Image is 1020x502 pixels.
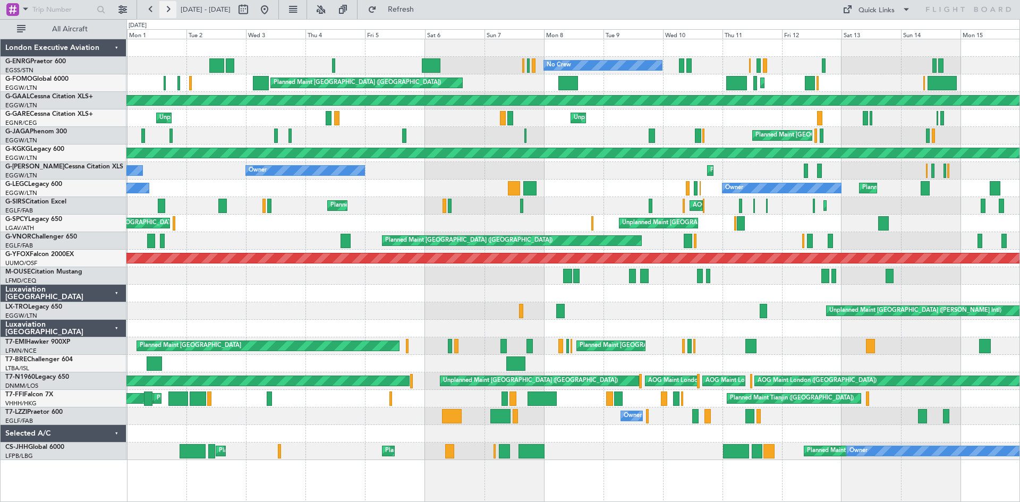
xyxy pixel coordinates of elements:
[5,164,123,170] a: G-[PERSON_NAME]Cessna Citation XLS
[5,417,33,425] a: EGLF/FAB
[722,29,782,39] div: Thu 11
[763,75,931,91] div: Planned Maint [GEOGRAPHIC_DATA] ([GEOGRAPHIC_DATA])
[32,2,93,18] input: Trip Number
[829,303,1001,319] div: Unplanned Maint [GEOGRAPHIC_DATA] ([PERSON_NAME] Intl)
[725,180,743,196] div: Owner
[5,216,62,223] a: G-SPCYLegacy 650
[5,269,82,275] a: M-OUSECitation Mustang
[5,181,28,188] span: G-LEGC
[5,356,73,363] a: T7-BREChallenger 604
[5,234,31,240] span: G-VNOR
[5,119,37,127] a: EGNR/CEG
[758,373,877,389] div: AOG Maint London ([GEOGRAPHIC_DATA])
[5,277,36,285] a: LFMD/CEQ
[5,399,37,407] a: VHHH/HKG
[363,1,427,18] button: Refresh
[837,1,916,18] button: Quick Links
[5,146,30,152] span: G-KGKG
[755,127,923,143] div: Planned Maint [GEOGRAPHIC_DATA] ([GEOGRAPHIC_DATA])
[782,29,841,39] div: Fri 12
[5,111,93,117] a: G-GARECessna Citation XLS+
[249,163,267,178] div: Owner
[12,21,115,38] button: All Aircraft
[5,164,64,170] span: G-[PERSON_NAME]
[5,146,64,152] a: G-KGKGLegacy 600
[5,199,66,205] a: G-SIRSCitation Excel
[5,137,37,144] a: EGGW/LTN
[5,93,93,100] a: G-GAALCessna Citation XLS+
[379,6,423,13] span: Refresh
[385,443,552,459] div: Planned Maint [GEOGRAPHIC_DATA] ([GEOGRAPHIC_DATA])
[5,129,30,135] span: G-JAGA
[730,390,854,406] div: Planned Maint Tianjin ([GEOGRAPHIC_DATA])
[157,390,334,406] div: Planned Maint [GEOGRAPHIC_DATA] ([GEOGRAPHIC_DATA] Intl)
[574,110,670,126] div: Unplanned Maint [PERSON_NAME]
[5,111,30,117] span: G-GARE
[5,374,35,380] span: T7-N1960
[385,233,552,249] div: Planned Maint [GEOGRAPHIC_DATA] ([GEOGRAPHIC_DATA])
[5,101,37,109] a: EGGW/LTN
[159,110,256,126] div: Unplanned Maint [PERSON_NAME]
[5,76,69,82] a: G-FOMOGlobal 6000
[186,29,246,39] div: Tue 2
[841,29,901,39] div: Sat 13
[140,338,241,354] div: Planned Maint [GEOGRAPHIC_DATA]
[5,339,26,345] span: T7-EMI
[5,364,29,372] a: LTBA/ISL
[648,373,767,389] div: AOG Maint London ([GEOGRAPHIC_DATA])
[305,29,365,39] div: Thu 4
[5,312,37,320] a: EGGW/LTN
[5,251,74,258] a: G-YFOXFalcon 2000EX
[127,29,186,39] div: Mon 1
[330,198,498,214] div: Planned Maint [GEOGRAPHIC_DATA] ([GEOGRAPHIC_DATA])
[5,444,64,450] a: CS-JHHGlobal 6000
[5,129,67,135] a: G-JAGAPhenom 300
[5,304,28,310] span: LX-TRO
[580,338,681,354] div: Planned Maint [GEOGRAPHIC_DATA]
[5,93,30,100] span: G-GAAL
[274,75,441,91] div: Planned Maint [GEOGRAPHIC_DATA] ([GEOGRAPHIC_DATA])
[129,21,147,30] div: [DATE]
[5,66,33,74] a: EGSS/STN
[5,84,37,92] a: EGGW/LTN
[425,29,484,39] div: Sat 6
[246,29,305,39] div: Wed 3
[5,172,37,180] a: EGGW/LTN
[5,304,62,310] a: LX-TROLegacy 650
[181,5,231,14] span: [DATE] - [DATE]
[443,373,618,389] div: Unplanned Maint [GEOGRAPHIC_DATA] ([GEOGRAPHIC_DATA])
[5,374,69,380] a: T7-N1960Legacy 650
[5,259,37,267] a: UUMO/OSF
[90,215,240,231] div: Cleaning [GEOGRAPHIC_DATA] ([PERSON_NAME] Intl)
[603,29,663,39] div: Tue 9
[5,356,27,363] span: T7-BRE
[5,58,66,65] a: G-ENRGPraetor 600
[5,347,37,355] a: LFMN/NCE
[5,409,63,415] a: T7-LZZIPraetor 600
[5,382,38,390] a: DNMM/LOS
[960,29,1020,39] div: Mon 15
[710,163,878,178] div: Planned Maint [GEOGRAPHIC_DATA] ([GEOGRAPHIC_DATA])
[544,29,603,39] div: Mon 8
[5,392,24,398] span: T7-FFI
[807,443,974,459] div: Planned Maint [GEOGRAPHIC_DATA] ([GEOGRAPHIC_DATA])
[5,234,77,240] a: G-VNORChallenger 650
[5,216,28,223] span: G-SPCY
[547,57,571,73] div: No Crew
[705,373,824,389] div: AOG Maint London ([GEOGRAPHIC_DATA])
[624,408,642,424] div: Owner
[5,392,53,398] a: T7-FFIFalcon 7X
[622,215,794,231] div: Unplanned Maint [GEOGRAPHIC_DATA] ([PERSON_NAME] Intl)
[5,181,62,188] a: G-LEGCLegacy 600
[5,189,37,197] a: EGGW/LTN
[5,409,27,415] span: T7-LZZI
[5,207,33,215] a: EGLF/FAB
[5,339,70,345] a: T7-EMIHawker 900XP
[5,251,30,258] span: G-YFOX
[5,242,33,250] a: EGLF/FAB
[901,29,960,39] div: Sun 14
[5,224,34,232] a: LGAV/ATH
[858,5,895,16] div: Quick Links
[28,25,112,33] span: All Aircraft
[484,29,544,39] div: Sun 7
